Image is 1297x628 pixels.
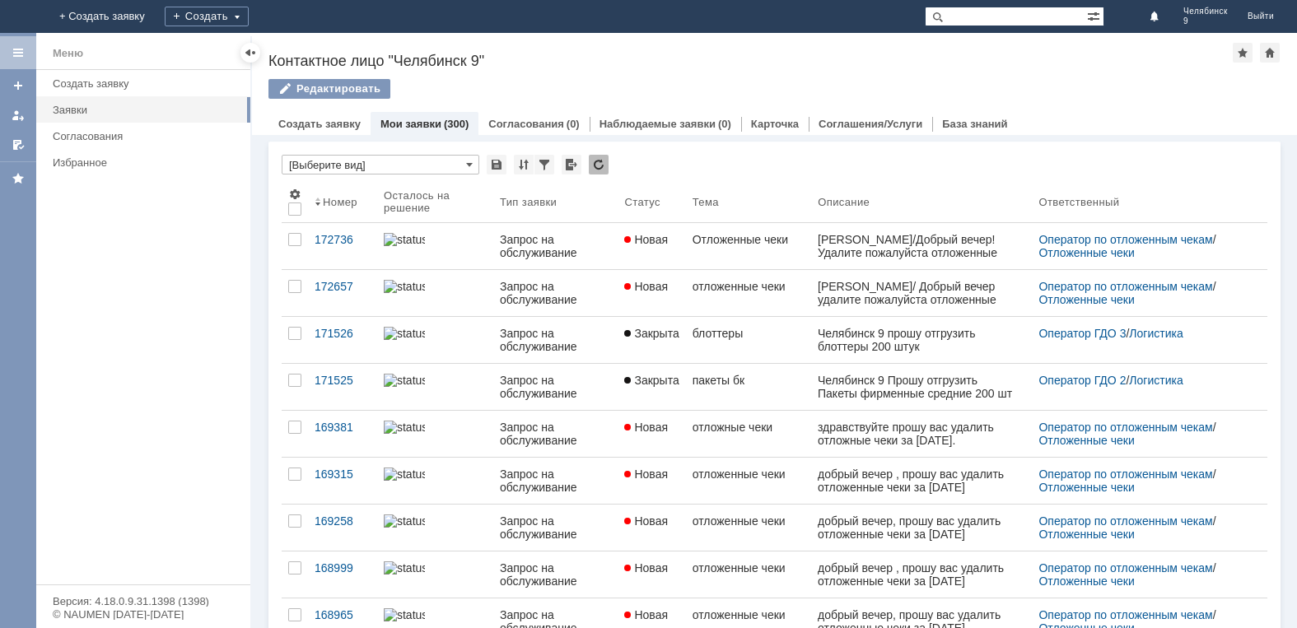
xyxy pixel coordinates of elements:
div: 168999 [315,561,371,575]
div: Запрос на обслуживание [500,233,612,259]
div: Запрос на обслуживание [500,561,612,588]
a: Новая [618,458,685,504]
div: / [1038,327,1248,340]
a: Закрыта [618,317,685,363]
span: Новая [624,561,668,575]
a: Запрос на обслуживание [493,551,618,598]
a: 172736 [308,223,377,269]
a: Запрос на обслуживание [493,411,618,457]
a: пакеты бк [686,364,812,410]
div: Создать заявку [53,77,240,90]
div: Номер [323,196,357,208]
span: 9 [1183,16,1228,26]
a: statusbar-40 (1).png [377,317,493,363]
a: Оператор по отложенным чекам [1038,421,1212,434]
img: statusbar-40 (1).png [384,327,425,340]
a: Мои заявки [5,102,31,128]
span: Новая [624,421,668,434]
div: Тип заявки [500,196,557,208]
div: блоттеры [693,327,805,340]
img: statusbar-0 (1).png [384,421,425,434]
img: statusbar-0 (1).png [384,561,425,575]
div: 168965 [315,608,371,621]
a: Отложенные чеки [686,223,812,269]
a: Создать заявку [46,71,247,96]
div: Статус [624,196,660,208]
a: Новая [618,270,685,316]
a: Оператор по отложенным чекам [1038,608,1212,621]
a: блоттеры [686,317,812,363]
a: Запрос на обслуживание [493,317,618,363]
a: База знаний [942,118,1007,130]
a: отложенные чеки [686,458,812,504]
div: Контактное лицо "Челябинск 9" [268,53,1233,69]
th: Тип заявки [493,181,618,223]
div: 172657 [315,280,371,293]
span: Расширенный поиск [1087,7,1103,23]
div: Ответственный [1038,196,1119,208]
a: Запрос на обслуживание [493,364,618,410]
a: Отложенные чеки [1038,434,1134,447]
div: отложенные чеки [693,561,805,575]
a: Отложенные чеки [1038,246,1134,259]
div: 169381 [315,421,371,434]
a: Новая [618,505,685,551]
span: Закрыта [624,374,679,387]
a: statusbar-0 (1).png [377,411,493,457]
a: Заявки [46,97,247,123]
div: отложные чеки [693,421,805,434]
div: Запрос на обслуживание [500,468,612,494]
div: Запрос на обслуживание [500,280,612,306]
span: Новая [624,468,668,481]
a: Новая [618,223,685,269]
div: / [1038,421,1248,447]
div: Добавить в избранное [1233,43,1253,63]
a: Отложенные чеки [1038,528,1134,541]
a: 168999 [308,551,377,598]
img: statusbar-60 (1).png [384,233,425,246]
a: 172657 [308,270,377,316]
img: statusbar-0 (1).png [384,514,425,528]
a: Создать заявку [278,118,361,130]
a: Мои заявки [380,118,441,130]
a: 169381 [308,411,377,457]
img: statusbar-0 (1).png [384,608,425,621]
a: Наблюдаемые заявки [600,118,716,130]
div: Запрос на обслуживание [500,421,612,447]
div: Избранное [53,156,222,169]
a: Логистика [1129,374,1183,387]
div: Сортировка... [514,155,534,174]
th: Статус [618,181,685,223]
div: / [1038,280,1248,306]
div: Сохранить вид [487,155,506,174]
a: statusbar-0 (1).png [377,458,493,504]
div: Тема [693,196,719,208]
a: Оператор по отложенным чекам [1038,233,1212,246]
div: отложенные чеки [693,514,805,528]
a: Создать заявку [5,72,31,99]
div: Сделать домашней страницей [1260,43,1280,63]
div: 169315 [315,468,371,481]
a: Запрос на обслуживание [493,505,618,551]
div: Фильтрация... [534,155,554,174]
div: 172736 [315,233,371,246]
a: statusbar-0 (1).png [377,551,493,598]
div: (300) [444,118,469,130]
a: отложенные чеки [686,551,812,598]
a: Оператор по отложенным чекам [1038,561,1212,575]
span: Новая [624,514,668,528]
div: 169258 [315,514,371,528]
div: / [1038,233,1248,259]
div: (0) [567,118,580,130]
a: Запрос на обслуживание [493,458,618,504]
a: statusbar-60 (1).png [377,223,493,269]
a: Отложенные чеки [1038,575,1134,588]
a: Согласования [488,118,564,130]
div: Скрыть меню [240,43,260,63]
th: Тема [686,181,812,223]
a: Мои согласования [5,132,31,158]
a: отложенные чеки [686,505,812,551]
div: © NAUMEN [DATE]-[DATE] [53,609,234,620]
a: отложные чеки [686,411,812,457]
a: Запрос на обслуживание [493,270,618,316]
